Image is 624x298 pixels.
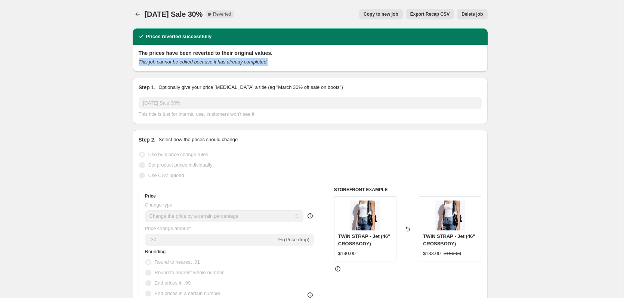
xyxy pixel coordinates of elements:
span: Reverted [213,11,231,17]
h3: Price [145,193,156,199]
button: Delete job [457,9,487,19]
span: End prices in .99 [155,280,191,286]
span: Copy to new job [364,11,398,17]
h2: Step 2. [139,136,156,143]
h2: Prices reverted successfully [146,33,212,40]
span: TWIN STRAP - Jet (46" CROSSBODY) [338,233,390,246]
span: This title is just for internal use, customers won't see it [139,111,254,117]
span: Delete job [461,11,483,17]
button: Export Recap CSV [406,9,454,19]
span: Rounding [145,249,166,254]
span: Export Recap CSV [410,11,450,17]
img: A7405451_9f76284b-7c9e-45b7-84f0-b6a571632071_80x.jpg [435,201,465,230]
span: [DATE] Sale 30% [145,10,203,18]
span: End prices in a certain number [155,291,220,296]
div: $133.00 [423,250,441,257]
span: Use bulk price change rules [148,152,208,157]
h6: STOREFRONT EXAMPLE [334,187,482,193]
span: % (Price drop) [278,237,309,242]
input: 30% off holiday sale [139,97,482,109]
span: TWIN STRAP - Jet (46" CROSSBODY) [423,233,475,246]
p: Optionally give your price [MEDICAL_DATA] a title (eg "March 30% off sale on boots") [158,84,343,91]
button: Price change jobs [133,9,143,19]
img: A7405451_9f76284b-7c9e-45b7-84f0-b6a571632071_80x.jpg [350,201,380,230]
h2: Step 1. [139,84,156,91]
span: Round to nearest whole number [155,270,224,275]
input: -15 [145,234,277,246]
span: Use CSV upload [148,173,184,178]
h2: The prices have been reverted to their original values. [139,49,482,57]
span: Change type [145,202,173,208]
div: help [306,212,314,220]
span: Price change amount [145,226,191,231]
span: Set product prices individually [148,162,213,168]
p: Select how the prices should change [158,136,238,143]
div: $190.00 [338,250,356,257]
span: Round to nearest .01 [155,259,200,265]
strike: $190.00 [444,250,461,257]
button: Copy to new job [359,9,403,19]
i: This job cannot be edited because it has already completed. [139,59,268,65]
